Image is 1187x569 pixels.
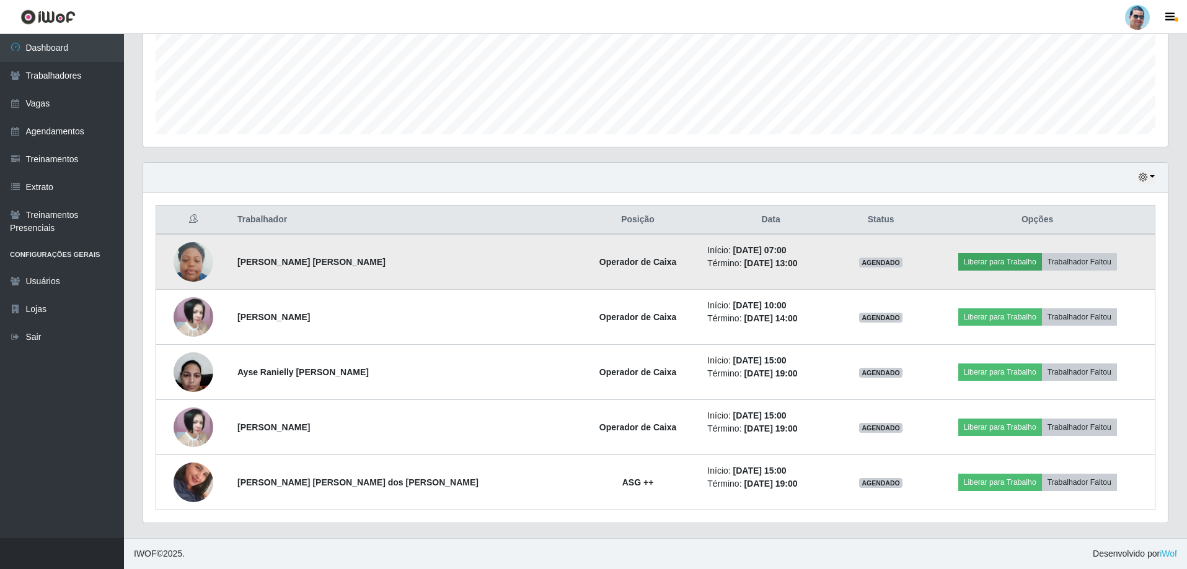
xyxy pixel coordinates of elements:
time: [DATE] 10:00 [733,300,787,310]
li: Término: [707,422,834,435]
strong: Operador de Caixa [599,257,677,267]
button: Trabalhador Faltou [1042,419,1117,436]
time: [DATE] 15:00 [733,410,787,420]
img: 1759016439703.jpeg [174,447,213,518]
strong: [PERSON_NAME] [237,312,310,322]
strong: [PERSON_NAME] [PERSON_NAME] dos [PERSON_NAME] [237,477,479,487]
time: [DATE] 15:00 [733,355,787,365]
img: 1747442634069.jpeg [174,407,213,447]
button: Liberar para Trabalho [958,363,1042,381]
time: [DATE] 14:00 [744,313,797,323]
strong: Ayse Ranielly [PERSON_NAME] [237,367,369,377]
li: Término: [707,477,834,490]
button: Liberar para Trabalho [958,474,1042,491]
button: Liberar para Trabalho [958,253,1042,271]
strong: ASG ++ [622,477,654,487]
span: © 2025 . [134,547,185,560]
li: Início: [707,354,834,367]
span: AGENDADO [859,478,902,488]
li: Início: [707,409,834,422]
th: Status [842,206,920,235]
th: Data [700,206,842,235]
time: [DATE] 19:00 [744,479,797,489]
strong: Operador de Caixa [599,367,677,377]
span: AGENDADO [859,368,902,378]
time: [DATE] 19:00 [744,423,797,433]
strong: [PERSON_NAME] [237,422,310,432]
img: 1712274228951.jpeg [174,345,213,398]
th: Posição [576,206,700,235]
time: [DATE] 13:00 [744,258,797,268]
th: Opções [920,206,1155,235]
li: Término: [707,312,834,325]
img: 1709225632480.jpeg [174,236,213,289]
button: Trabalhador Faltou [1042,308,1117,326]
span: IWOF [134,549,157,558]
span: AGENDADO [859,423,902,433]
button: Trabalhador Faltou [1042,474,1117,491]
li: Início: [707,464,834,477]
strong: Operador de Caixa [599,312,677,322]
button: Trabalhador Faltou [1042,253,1117,271]
span: AGENDADO [859,313,902,323]
img: CoreUI Logo [20,9,76,25]
li: Início: [707,244,834,257]
span: AGENDADO [859,258,902,267]
button: Liberar para Trabalho [958,419,1042,436]
li: Término: [707,367,834,380]
time: [DATE] 07:00 [733,245,787,255]
span: Desenvolvido por [1093,547,1177,560]
time: [DATE] 15:00 [733,466,787,476]
time: [DATE] 19:00 [744,368,797,378]
img: 1747442634069.jpeg [174,297,213,337]
a: iWof [1160,549,1177,558]
strong: Operador de Caixa [599,422,677,432]
li: Término: [707,257,834,270]
button: Liberar para Trabalho [958,308,1042,326]
th: Trabalhador [230,206,576,235]
button: Trabalhador Faltou [1042,363,1117,381]
li: Início: [707,299,834,312]
strong: [PERSON_NAME] [PERSON_NAME] [237,257,386,267]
